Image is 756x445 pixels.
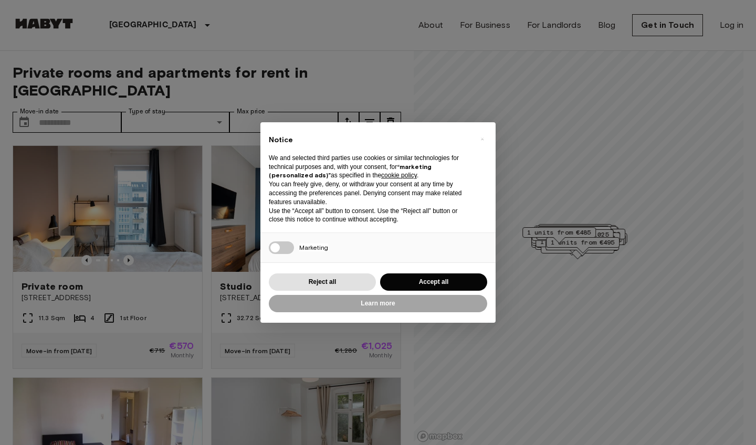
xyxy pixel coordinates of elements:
[299,243,328,251] span: Marketing
[480,133,484,145] span: ×
[269,295,487,312] button: Learn more
[269,207,470,225] p: Use the “Accept all” button to consent. Use the “Reject all” button or close this notice to conti...
[380,273,487,291] button: Accept all
[269,135,470,145] h2: Notice
[269,273,376,291] button: Reject all
[474,131,490,147] button: Close this notice
[381,172,417,179] a: cookie policy
[269,154,470,180] p: We and selected third parties use cookies or similar technologies for technical purposes and, wit...
[269,163,432,179] strong: “marketing (personalized ads)”
[269,180,470,206] p: You can freely give, deny, or withdraw your consent at any time by accessing the preferences pane...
